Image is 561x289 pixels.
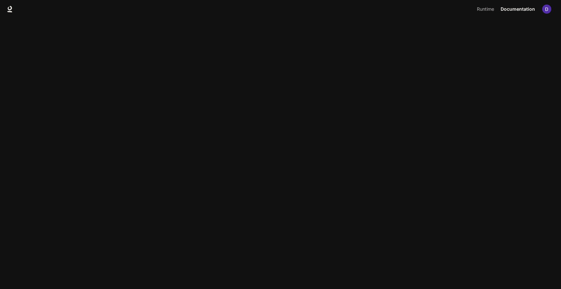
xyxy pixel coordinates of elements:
[501,5,535,13] span: Documentation
[542,5,551,14] img: User avatar
[477,5,494,13] span: Runtime
[498,3,538,16] a: Documentation
[540,3,553,16] button: User avatar
[474,3,497,16] a: Runtime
